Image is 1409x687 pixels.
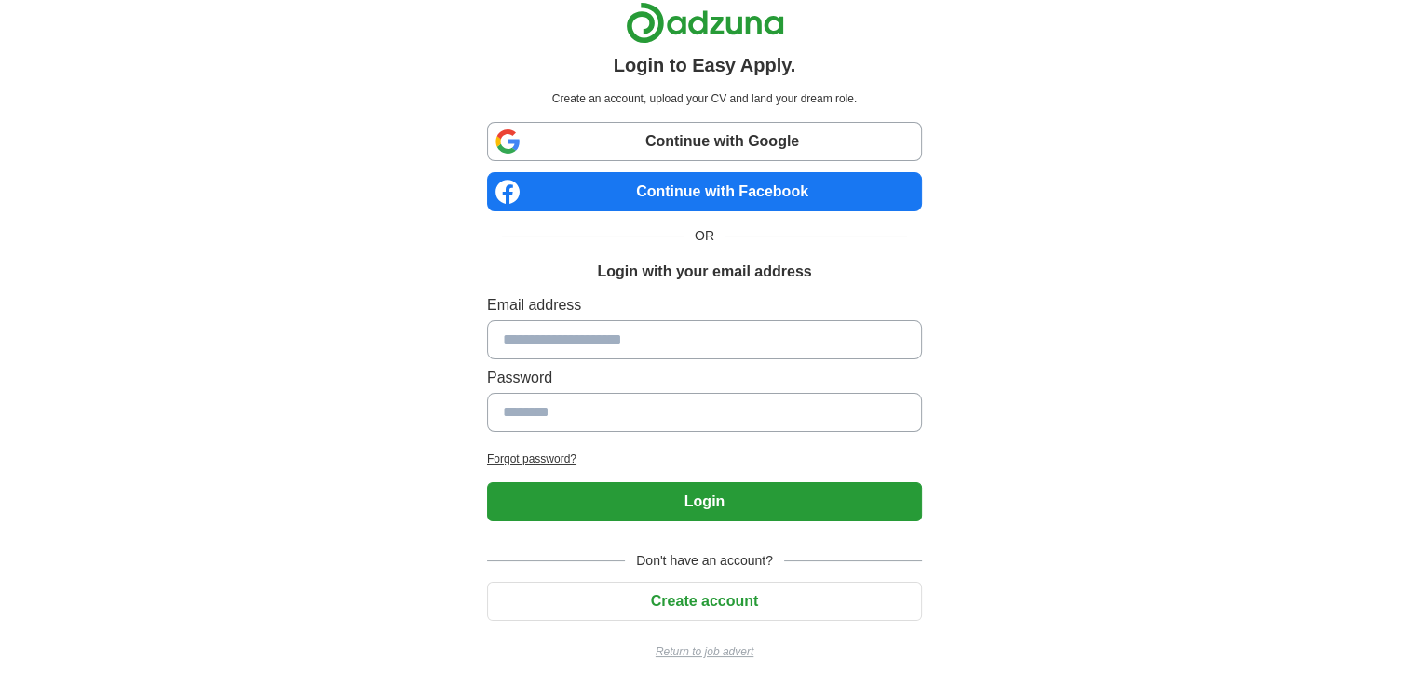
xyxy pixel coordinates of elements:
label: Email address [487,294,922,317]
h1: Login with your email address [597,261,811,283]
img: Adzuna logo [626,2,784,44]
p: Create an account, upload your CV and land your dream role. [491,90,918,107]
h1: Login to Easy Apply. [614,51,796,79]
span: Don't have an account? [625,551,784,571]
a: Forgot password? [487,451,922,467]
a: Continue with Facebook [487,172,922,211]
a: Continue with Google [487,122,922,161]
button: Login [487,482,922,521]
button: Create account [487,582,922,621]
a: Return to job advert [487,643,922,660]
label: Password [487,367,922,389]
a: Create account [487,593,922,609]
span: OR [684,226,725,246]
